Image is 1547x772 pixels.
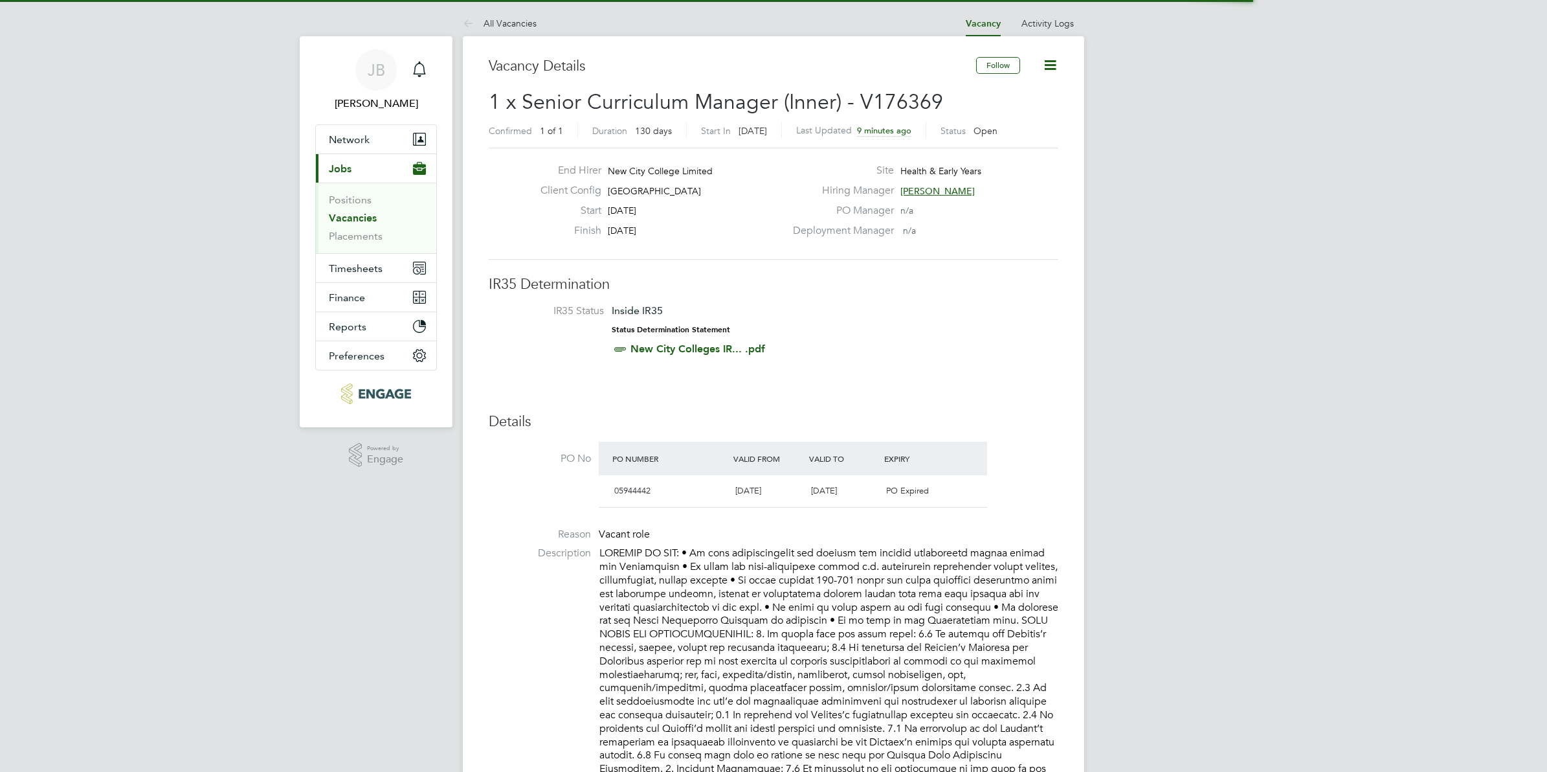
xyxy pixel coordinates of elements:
label: PO Manager [785,204,894,218]
label: Finish [530,224,601,238]
span: PO Expired [886,485,929,496]
span: n/a [903,225,916,236]
span: Powered by [367,443,403,454]
button: Network [316,125,436,153]
a: New City Colleges IR... .pdf [630,343,765,355]
button: Finance [316,283,436,312]
div: Valid From [730,447,806,470]
a: Go to home page [315,383,437,404]
label: Site [785,164,894,177]
span: 05944442 [614,485,651,496]
button: Jobs [316,154,436,183]
a: All Vacancies [463,17,537,29]
span: [DATE] [608,225,636,236]
span: Reports [329,321,366,333]
span: Health & Early Years [900,165,981,177]
span: Preferences [329,350,384,362]
span: 1 of 1 [540,125,563,137]
label: Status [940,125,966,137]
button: Timesheets [316,254,436,282]
label: Confirmed [489,125,532,137]
span: [DATE] [811,485,837,496]
label: PO No [489,452,591,466]
div: Expiry [881,447,957,470]
label: Reason [489,528,591,541]
a: Powered byEngage [349,443,404,468]
h3: Vacancy Details [489,57,976,76]
label: Deployment Manager [785,224,894,238]
span: [PERSON_NAME] [900,185,975,197]
span: Engage [367,454,403,465]
span: n/a [900,205,913,216]
label: IR35 Status [502,304,604,318]
label: End Hirer [530,164,601,177]
span: 1 x Senior Curriculum Manager (Inner) - V176369 [489,89,943,115]
span: [DATE] [739,125,767,137]
h3: IR35 Determination [489,275,1058,294]
span: New City College Limited [608,165,713,177]
span: JB [368,62,385,78]
span: [GEOGRAPHIC_DATA] [608,185,701,197]
a: Vacancies [329,212,377,224]
span: Vacant role [599,528,650,541]
button: Preferences [316,341,436,370]
span: 130 days [635,125,672,137]
a: Placements [329,230,383,242]
button: Reports [316,312,436,341]
span: Network [329,133,370,146]
label: Client Config [530,184,601,198]
img: protocol-logo-retina.png [341,383,410,404]
label: Description [489,547,591,560]
span: Timesheets [329,262,383,275]
a: Positions [329,194,372,206]
div: Jobs [316,183,436,253]
label: Start [530,204,601,218]
button: Follow [976,57,1020,74]
span: Finance [329,291,365,304]
a: Activity Logs [1021,17,1074,29]
span: Josh Boulding [315,96,437,111]
span: [DATE] [735,485,761,496]
div: Valid To [806,447,882,470]
div: PO Number [609,447,730,470]
span: Jobs [329,163,351,175]
span: [DATE] [608,205,636,216]
nav: Main navigation [300,36,452,427]
span: 9 minutes ago [857,125,911,136]
label: Hiring Manager [785,184,894,198]
a: Vacancy [966,18,1001,29]
label: Start In [701,125,731,137]
strong: Status Determination Statement [612,325,730,334]
label: Last Updated [796,124,852,136]
span: Inside IR35 [612,304,663,317]
label: Duration [592,125,627,137]
a: JB[PERSON_NAME] [315,49,437,111]
span: Open [974,125,997,137]
h3: Details [489,413,1058,431]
